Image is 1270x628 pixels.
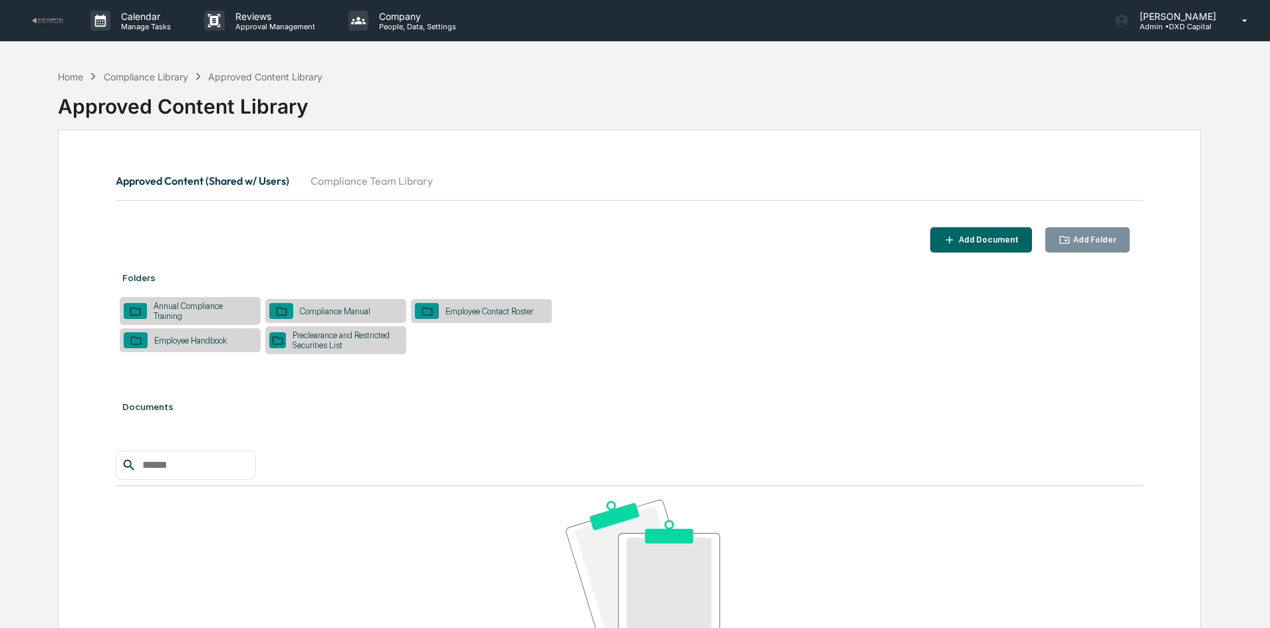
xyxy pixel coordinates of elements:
div: Employee Contact Roster [439,306,540,316]
div: Add Folder [1071,235,1116,245]
div: Compliance Library [104,71,188,82]
p: [PERSON_NAME] [1129,11,1223,22]
img: logo [32,17,64,24]
button: Add Document [930,227,1032,253]
div: Home [58,71,83,82]
div: Preclearance and Restricted Securities List [286,330,402,350]
div: Add Document [956,235,1019,245]
div: Compliance Manual [293,306,377,316]
p: People, Data, Settings [368,22,463,31]
p: Manage Tasks [110,22,178,31]
p: Company [368,11,463,22]
button: Approved Content (Shared w/ Users) [116,165,300,197]
p: Admin • DXD Capital [1129,22,1223,31]
div: Documents [116,388,1143,425]
p: Approval Management [225,22,322,31]
button: Compliance Team Library [300,165,444,197]
div: Folders [116,259,1143,296]
div: secondary tabs example [116,165,1143,197]
p: Reviews [225,11,322,22]
div: Employee Handbook [148,336,233,346]
button: Add Folder [1045,227,1130,253]
div: Approved Content Library [208,71,322,82]
div: Annual Compliance Training [147,301,257,321]
div: Approved Content Library [58,84,1201,118]
p: Calendar [110,11,178,22]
